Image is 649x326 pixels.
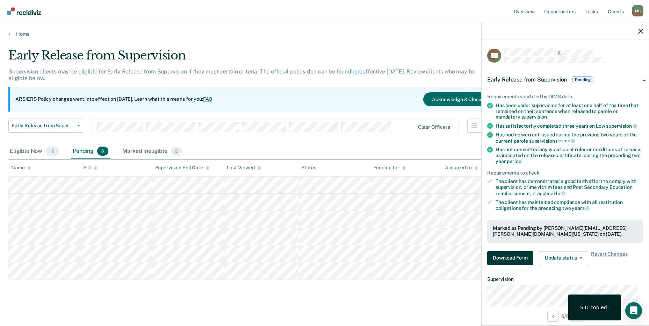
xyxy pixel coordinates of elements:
[8,48,495,68] div: Early Release from Supervision
[487,251,536,265] a: Navigate to form link
[625,302,642,319] div: Open Intercom Messenger
[227,165,261,171] div: Last Viewed
[496,199,643,211] div: The client has maintained compliance with all restitution obligations for the preceding two
[572,205,590,211] span: years
[547,311,558,322] button: Previous Opportunity
[83,165,98,171] div: SID
[423,92,490,106] button: Acknowledge & Close
[493,225,637,237] div: Marked as Pending by [PERSON_NAME][EMAIL_ADDRESS][PERSON_NAME][DOMAIN_NAME][US_STATE] on [DATE].
[12,123,74,129] span: Early Release from Supervision
[97,147,108,156] span: 6
[632,5,643,16] div: M G
[496,102,643,120] div: Has been under supervision for at least one half of the time that remained on their sentence when...
[496,147,643,164] div: Has not committed any violation of rules or conditions of release, as indicated on the release ce...
[487,76,567,83] span: Early Release from Supervision
[487,170,643,176] div: Requirements to check
[351,68,362,75] a: here
[445,165,478,171] div: Assigned to
[487,94,643,100] div: Requirements validated by OIMS data
[496,178,643,196] div: The client has demonstrated a good faith effort to comply with supervision, crime victim fees and...
[539,251,588,265] button: Update status
[580,304,609,311] div: SID copied!
[155,165,209,171] div: Supervision End Date
[301,165,316,171] div: Status
[121,144,183,159] div: Marked Ineligible
[487,276,643,282] dt: Supervision
[418,124,450,130] div: Clear officers
[15,96,212,103] p: ARS/ERS Policy changes went into effect on [DATE]. Learn what this means for you:
[556,138,575,143] span: period
[7,7,41,15] img: Recidiviz
[11,165,31,171] div: Name
[507,158,521,164] span: period
[482,69,649,91] div: Early Release from SupervisionPending
[591,251,627,265] span: Revert Changes
[606,123,637,129] span: supervision
[496,123,643,129] div: Has satisfactorily completed three years on Low
[203,96,213,102] a: FAQ
[8,31,641,37] a: Home
[482,307,649,325] div: 6 / 6
[496,132,643,144] div: Has had no warrant issued during the previous two years of the current parole supervision
[71,144,110,159] div: Pending
[521,114,547,120] span: supervision
[537,191,565,196] span: applicable
[632,5,643,16] button: Profile dropdown button
[8,68,475,81] p: Supervision clients may be eligible for Early Release from Supervision if they meet certain crite...
[46,147,59,156] span: 16
[572,76,593,83] span: Pending
[171,147,182,156] span: 2
[373,165,406,171] div: Pending for
[487,251,533,265] button: Download Form
[8,144,60,159] div: Eligible Now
